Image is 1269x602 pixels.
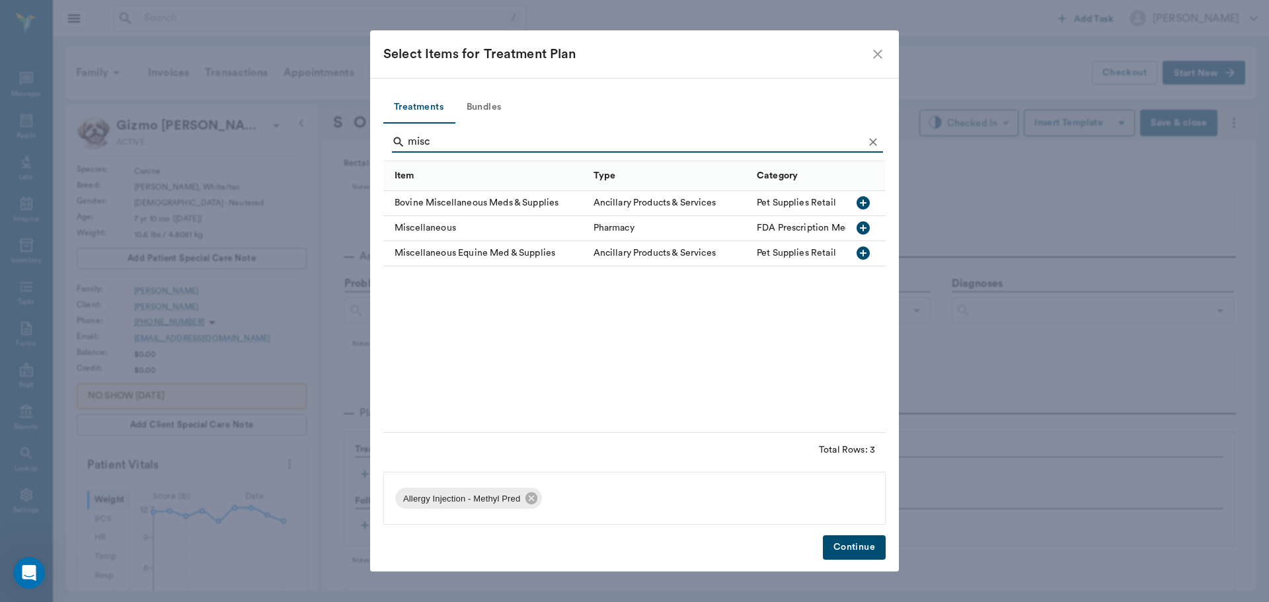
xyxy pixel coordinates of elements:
[395,492,528,506] span: Allergy Injection - Methyl Pred
[13,557,45,589] iframe: Intercom live chat
[395,157,414,194] div: Item
[819,443,875,457] div: Total Rows: 3
[757,157,798,194] div: Category
[594,221,634,235] div: Pharmacy
[863,132,883,152] button: Clear
[383,241,587,266] div: Miscellaneous Equine Med & Supplies
[395,488,542,509] div: Allergy Injection - Methyl Pred
[392,132,883,155] div: Search
[757,246,836,260] div: Pet Supplies Retail
[757,196,836,209] div: Pet Supplies Retail
[594,196,716,209] div: Ancillary Products & Services
[587,161,751,190] div: Type
[823,535,886,560] button: Continue
[383,161,587,190] div: Item
[757,221,948,235] div: FDA Prescription Meds, Pill, Cap, Liquid, Etc.
[408,132,863,153] input: Find a treatment
[594,246,716,260] div: Ancillary Products & Services
[383,216,587,241] div: Miscellaneous
[594,157,616,194] div: Type
[750,161,998,190] div: Category
[383,44,870,65] div: Select Items for Treatment Plan
[383,191,587,216] div: Bovine Miscellaneous Meds & Supplies
[383,92,454,124] button: Treatments
[870,46,886,62] button: close
[454,92,514,124] button: Bundles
